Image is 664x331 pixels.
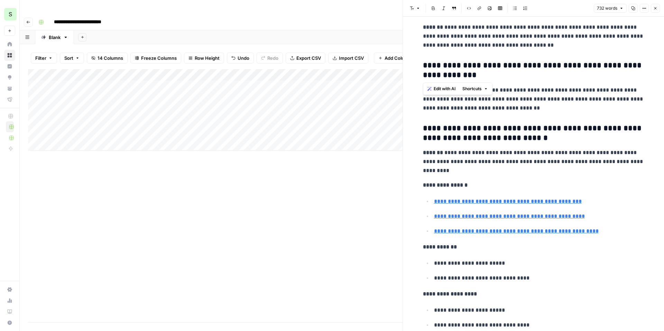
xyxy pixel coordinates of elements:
button: Add Column [374,53,416,64]
a: Home [4,39,15,50]
a: Blank [35,30,74,44]
button: Edit with AI [425,84,458,93]
a: Usage [4,295,15,306]
span: Undo [238,55,249,62]
button: Filter [31,53,57,64]
button: Import CSV [328,53,368,64]
a: Flightpath [4,94,15,105]
span: Redo [267,55,278,62]
span: Row Height [195,55,220,62]
span: Sort [64,55,73,62]
span: Shortcuts [462,86,482,92]
a: Learning Hub [4,306,15,317]
span: 732 words [597,5,617,11]
button: Redo [257,53,283,64]
button: 14 Columns [87,53,128,64]
a: Your Data [4,83,15,94]
button: Sort [60,53,84,64]
button: Workspace: Stampli [4,6,15,23]
a: Settings [4,284,15,295]
button: Help + Support [4,317,15,328]
div: Blank [49,34,61,41]
span: Freeze Columns [141,55,177,62]
a: Insights [4,61,15,72]
span: S [9,10,12,18]
button: Export CSV [286,53,325,64]
button: Row Height [184,53,224,64]
span: Import CSV [339,55,364,62]
button: Freeze Columns [130,53,181,64]
span: Export CSV [296,55,321,62]
a: Browse [4,50,15,61]
span: Filter [35,55,46,62]
span: 14 Columns [98,55,123,62]
button: Undo [227,53,254,64]
span: Edit with AI [434,86,455,92]
button: Shortcuts [460,84,491,93]
span: Add Column [385,55,411,62]
a: Opportunities [4,72,15,83]
button: 732 words [594,4,627,13]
